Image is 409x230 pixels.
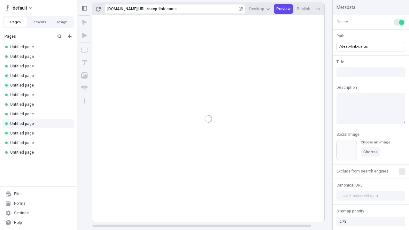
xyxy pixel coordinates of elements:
button: Elements [27,17,50,27]
button: Text [79,57,90,68]
div: Untitled page [10,92,69,97]
span: Preview [276,6,290,11]
button: Pages [4,17,27,27]
button: Desktop [247,4,273,14]
div: Untitled page [10,150,69,155]
div: Forms [14,201,26,206]
div: Untitled page [10,44,69,50]
span: Desktop [249,6,264,11]
div: deep-link-carus [148,6,237,11]
div: / [147,6,148,11]
span: default [13,4,27,12]
button: Design [50,17,73,27]
div: Choose an image [361,140,390,145]
div: Untitled page [10,54,69,59]
button: Publish [294,4,313,14]
button: Box [79,44,90,56]
button: Add new [66,33,73,40]
div: Untitled page [10,83,69,88]
div: Settings [14,211,29,216]
button: Button [79,82,90,94]
span: Exclude from search engines [336,168,389,174]
span: Publish [297,6,310,11]
span: Title [336,59,344,65]
span: Path [336,33,344,39]
div: Untitled page [10,140,69,145]
div: Untitled page [10,102,69,107]
button: Image [79,70,90,81]
span: Social Image [336,132,359,137]
span: Sitemap priority [336,208,364,214]
div: Untitled page [10,131,69,136]
span: Choose [363,149,378,155]
button: Preview [274,4,293,14]
div: Help [14,220,22,225]
button: Choose [361,147,380,157]
span: Canonical URL [336,182,362,188]
div: Pages [4,34,53,39]
div: Untitled page [10,111,69,117]
span: Online [336,19,348,25]
div: Untitled page [10,121,69,126]
input: https://makeswift.com [336,191,405,201]
span: Description [336,85,357,90]
div: Files [14,191,23,196]
div: Untitled page [10,73,69,78]
div: [URL][DOMAIN_NAME] [107,6,147,11]
button: Select site [3,3,34,13]
div: Untitled page [10,64,69,69]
